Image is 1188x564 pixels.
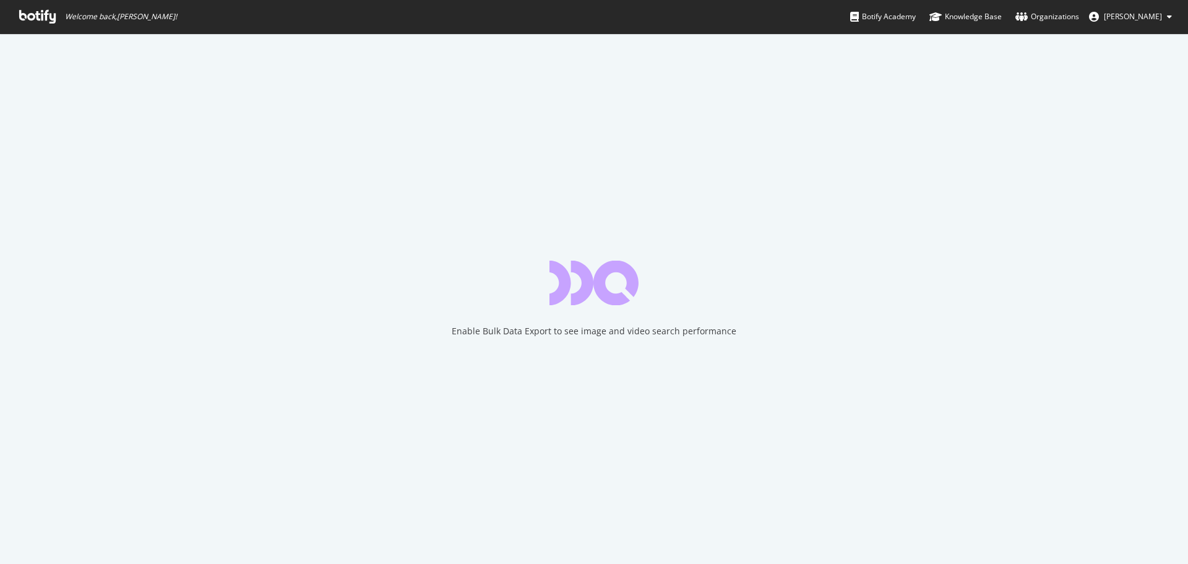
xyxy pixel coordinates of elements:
[1015,11,1079,23] div: Organizations
[549,261,639,305] div: animation
[1079,7,1182,27] button: [PERSON_NAME]
[850,11,916,23] div: Botify Academy
[1104,11,1162,22] span: Harry Hji kakou
[65,12,177,22] span: Welcome back, [PERSON_NAME] !
[452,325,736,337] div: Enable Bulk Data Export to see image and video search performance
[929,11,1002,23] div: Knowledge Base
